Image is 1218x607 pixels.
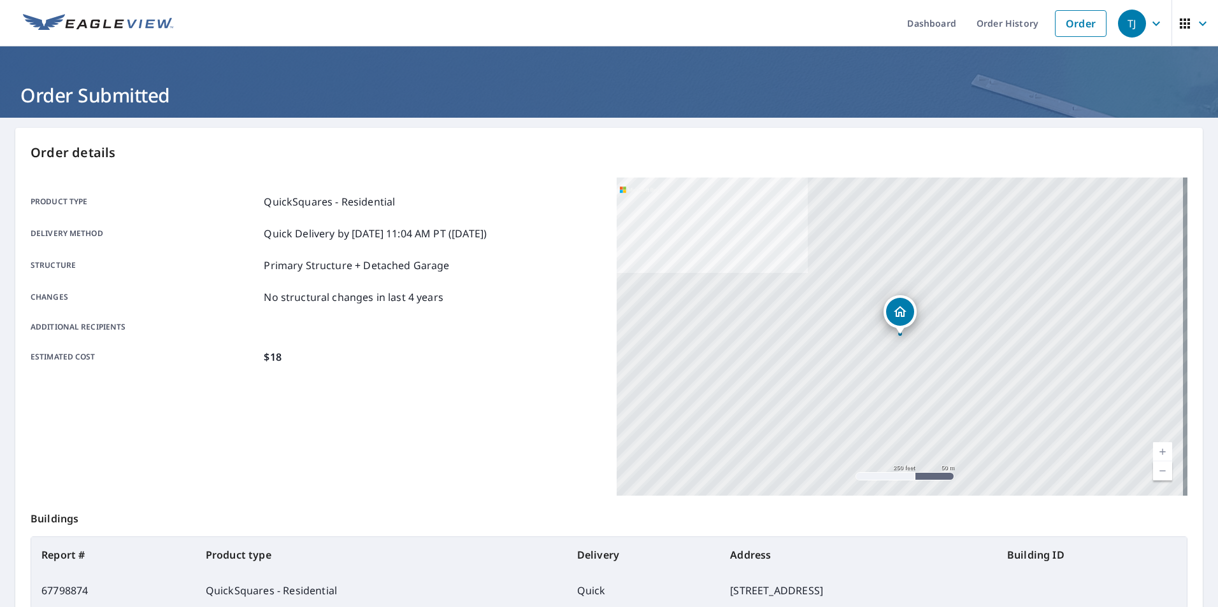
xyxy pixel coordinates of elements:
th: Report # [31,537,196,573]
p: Delivery method [31,226,259,241]
a: Current Level 17, Zoom In [1153,442,1172,461]
div: TJ [1118,10,1146,38]
th: Product type [196,537,567,573]
p: Product type [31,194,259,209]
p: Additional recipients [31,321,259,333]
p: Buildings [31,496,1187,536]
a: Order [1055,10,1107,37]
th: Building ID [997,537,1187,573]
p: QuickSquares - Residential [264,194,395,209]
p: $18 [264,349,281,365]
p: Structure [31,258,259,273]
p: Primary Structure + Detached Garage [264,258,449,273]
img: EV Logo [23,14,173,33]
div: Dropped pin, building 1, Residential property, 2534 Clearwater Way Billings, MT 59105 [884,295,917,335]
a: Current Level 17, Zoom Out [1153,461,1172,480]
p: Estimated cost [31,349,259,365]
h1: Order Submitted [15,82,1203,108]
th: Delivery [567,537,720,573]
p: No structural changes in last 4 years [264,290,443,305]
p: Changes [31,290,259,305]
th: Address [720,537,997,573]
p: Order details [31,143,1187,162]
p: Quick Delivery by [DATE] 11:04 AM PT ([DATE]) [264,226,487,241]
